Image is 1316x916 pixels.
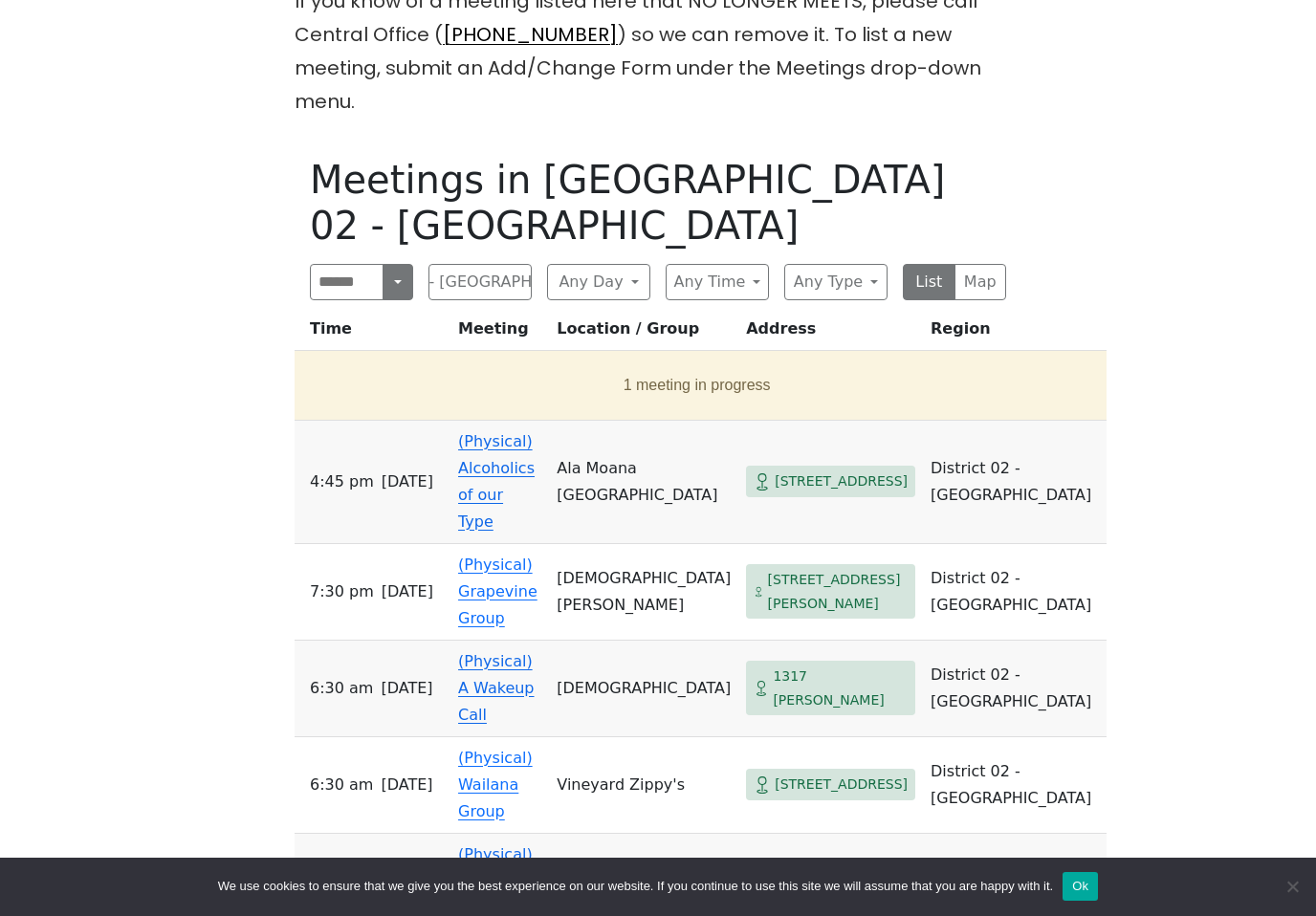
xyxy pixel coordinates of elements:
button: Ok [1063,872,1098,901]
span: [DATE] [382,469,433,495]
th: Region [923,316,1107,351]
td: Ala Moana [GEOGRAPHIC_DATA] [549,421,738,544]
span: 1317 [PERSON_NAME] [773,665,908,711]
button: Map [954,264,1007,300]
button: Any Time [666,264,769,300]
button: Any Type [784,264,888,300]
span: 6:30 AM [310,675,373,702]
th: Address [738,316,923,351]
th: Location / Group [549,316,738,351]
td: Vineyard Zippy's [549,737,738,834]
td: District 02 - [GEOGRAPHIC_DATA] [923,544,1107,641]
a: (Physical) A Wakeup Call [458,652,534,724]
a: (Physical) Grapevine Group [458,556,537,627]
th: Time [295,316,450,351]
h1: Meetings in [GEOGRAPHIC_DATA] 02 - [GEOGRAPHIC_DATA] [310,157,1006,249]
button: Any Day [547,264,650,300]
input: Search [310,264,384,300]
span: [STREET_ADDRESS] [775,773,908,796]
td: [DEMOGRAPHIC_DATA][PERSON_NAME] [549,544,738,641]
td: District 02 - [GEOGRAPHIC_DATA] [923,641,1107,737]
span: [STREET_ADDRESS] [775,469,908,493]
span: [DATE] [381,772,432,798]
span: 7:30 PM [310,578,374,605]
a: [PHONE_NUMBER] [443,21,618,48]
td: [DEMOGRAPHIC_DATA] [549,641,738,737]
th: Meeting [450,316,549,351]
span: 4:45 PM [310,469,374,495]
a: (Physical) Wailana Group [458,749,533,820]
button: District 02 - [GEOGRAPHIC_DATA] [428,264,532,300]
a: (Physical) Alcoholics of our Type [458,432,535,531]
td: District 02 - [GEOGRAPHIC_DATA] [923,421,1107,544]
button: List [903,264,955,300]
span: [STREET_ADDRESS][PERSON_NAME] [768,568,909,615]
span: We use cookies to ensure that we give you the best experience on our website. If you continue to ... [218,877,1053,896]
td: District 02 - [GEOGRAPHIC_DATA] [923,737,1107,834]
span: [DATE] [382,578,433,605]
span: No [1283,877,1302,896]
span: 6:30 AM [310,772,373,798]
button: 1 meeting in progress [302,359,1091,412]
button: Search [383,264,413,300]
span: [DATE] [381,675,432,702]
